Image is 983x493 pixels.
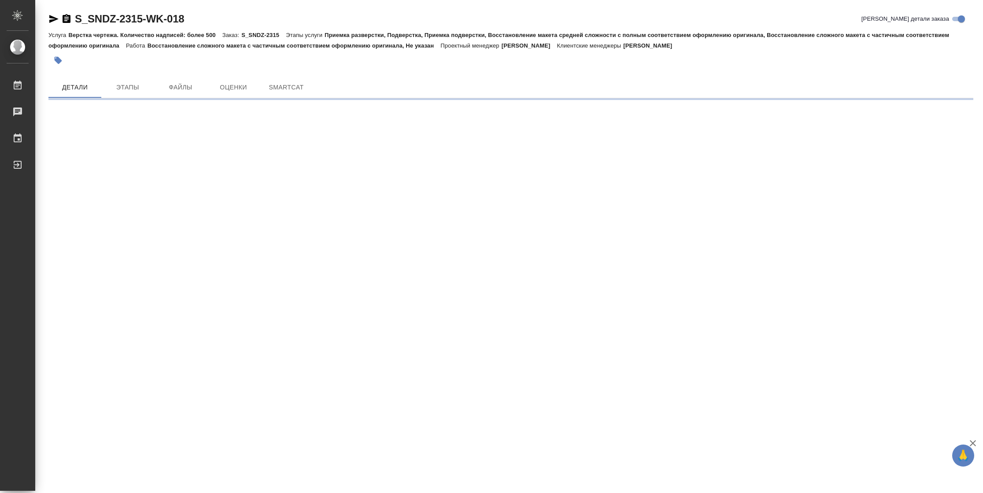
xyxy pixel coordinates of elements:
[265,82,307,93] span: SmartCat
[54,82,96,93] span: Детали
[148,42,441,49] p: Восстановление сложного макета с частичным соответствием оформлению оригинала, Не указан
[61,14,72,24] button: Скопировать ссылку
[48,51,68,70] button: Добавить тэг
[212,82,255,93] span: Оценки
[952,445,974,467] button: 🙏
[861,15,949,23] span: [PERSON_NAME] детали заказа
[956,446,971,465] span: 🙏
[241,32,286,38] p: S_SNDZ-2315
[222,32,241,38] p: Заказ:
[623,42,679,49] p: [PERSON_NAME]
[75,13,184,25] a: S_SNDZ-2315-WK-018
[502,42,557,49] p: [PERSON_NAME]
[48,14,59,24] button: Скопировать ссылку для ЯМессенджера
[557,42,624,49] p: Клиентские менеджеры
[48,32,68,38] p: Услуга
[68,32,222,38] p: Верстка чертежа. Количество надписей: более 500
[107,82,149,93] span: Этапы
[286,32,325,38] p: Этапы услуги
[159,82,202,93] span: Файлы
[440,42,501,49] p: Проектный менеджер
[48,32,949,49] p: Приемка разверстки, Подверстка, Приемка подверстки, Восстановление макета средней сложности с пол...
[126,42,148,49] p: Работа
